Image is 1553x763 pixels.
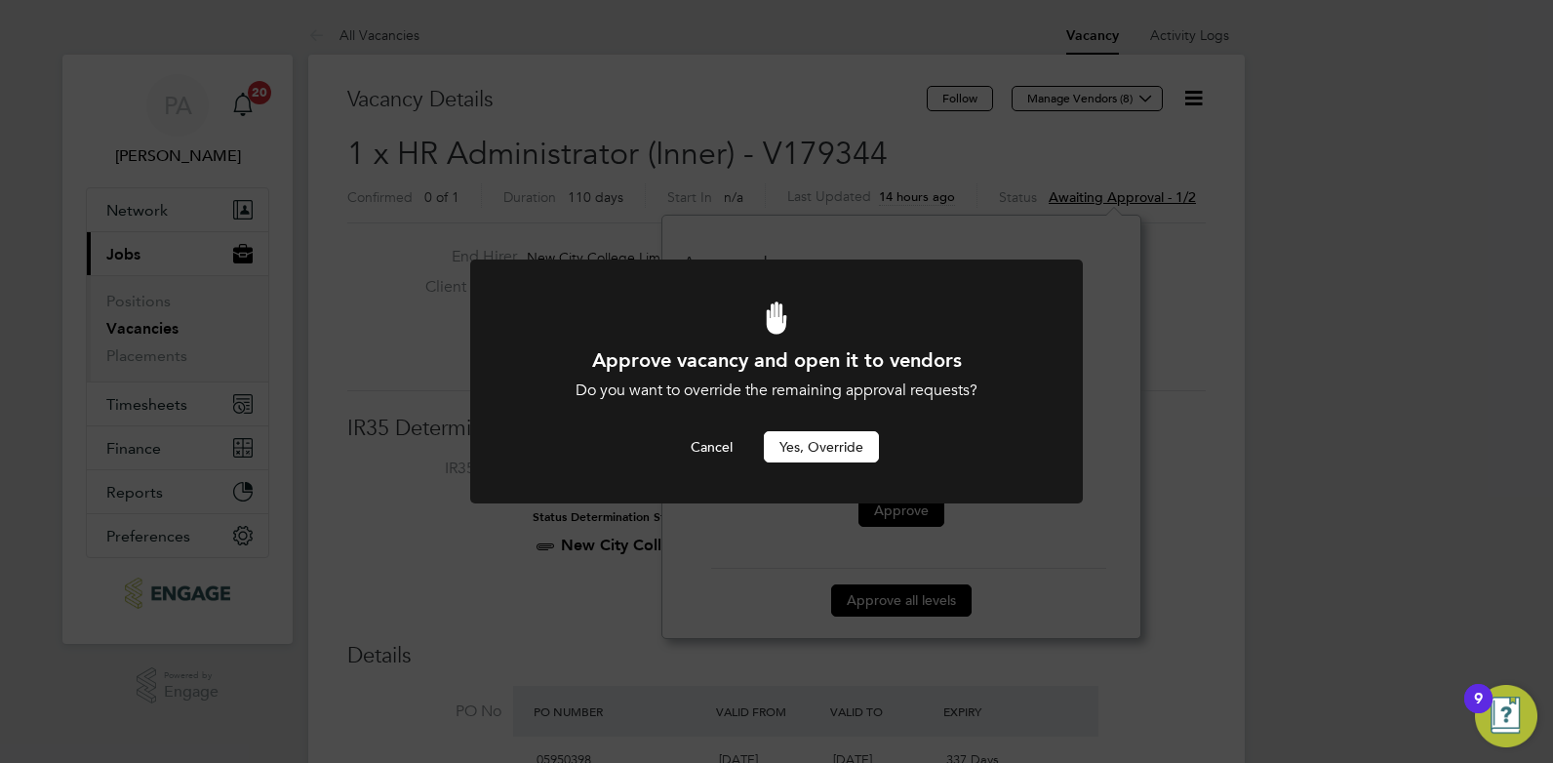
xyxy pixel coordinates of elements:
[764,431,879,462] button: Yes, Override
[523,347,1030,373] h1: Approve vacancy and open it to vendors
[1475,685,1537,747] button: Open Resource Center, 9 new notifications
[1474,699,1483,724] div: 9
[576,381,977,400] span: Do you want to override the remaining approval requests?
[675,431,748,462] button: Cancel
